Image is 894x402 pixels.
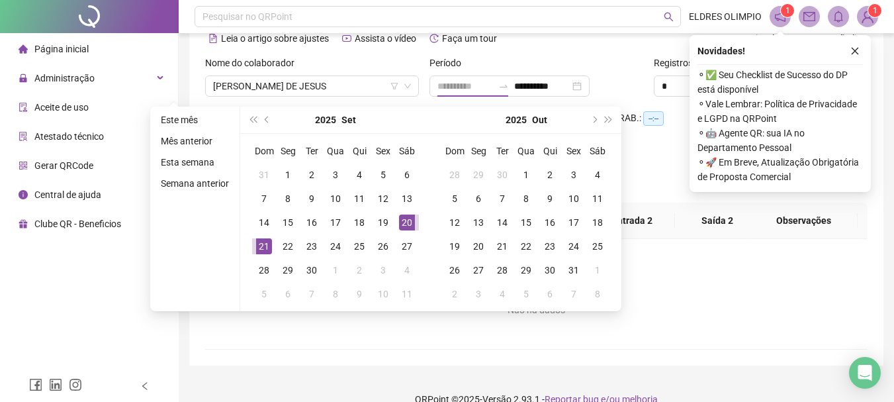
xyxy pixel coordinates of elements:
[256,167,272,183] div: 31
[689,9,762,24] span: ELDRES OLIMPIO
[447,191,463,207] div: 5
[590,286,605,302] div: 8
[328,286,343,302] div: 8
[252,139,276,163] th: Dom
[399,238,415,254] div: 27
[697,126,863,155] span: ⚬ 🤖 Agente QR: sua IA no Departamento Pessoal
[467,234,490,258] td: 2025-10-20
[256,262,272,278] div: 28
[395,211,419,234] td: 2025-09-20
[276,234,300,258] td: 2025-09-22
[375,191,391,207] div: 12
[304,238,320,254] div: 23
[205,56,303,70] label: Nome do colaborador
[351,215,367,230] div: 18
[375,167,391,183] div: 5
[34,73,95,83] span: Administração
[542,215,558,230] div: 16
[375,238,391,254] div: 26
[34,44,89,54] span: Página inicial
[538,211,562,234] td: 2025-10-16
[542,238,558,254] div: 23
[371,282,395,306] td: 2025-10-10
[675,203,760,239] th: Saída 2
[490,163,514,187] td: 2025-09-30
[849,357,881,389] div: Open Intercom Messenger
[276,258,300,282] td: 2025-09-29
[586,282,609,306] td: 2025-11-08
[832,11,844,23] span: bell
[256,286,272,302] div: 5
[347,258,371,282] td: 2025-10-02
[300,139,324,163] th: Ter
[19,161,28,170] span: qrcode
[304,262,320,278] div: 30
[34,131,104,142] span: Atestado técnico
[470,262,486,278] div: 27
[371,258,395,282] td: 2025-10-03
[276,211,300,234] td: 2025-09-15
[590,191,605,207] div: 11
[156,154,234,170] li: Esta semana
[252,258,276,282] td: 2025-09-28
[276,139,300,163] th: Seg
[760,213,847,228] span: Observações
[276,163,300,187] td: 2025-09-01
[399,262,415,278] div: 4
[586,139,609,163] th: Sáb
[467,163,490,187] td: 2025-09-29
[586,163,609,187] td: 2025-10-04
[29,378,42,391] span: facebook
[399,286,415,302] div: 11
[280,262,296,278] div: 29
[538,282,562,306] td: 2025-11-06
[280,286,296,302] div: 6
[542,262,558,278] div: 30
[429,34,439,43] span: history
[19,219,28,228] span: gift
[490,258,514,282] td: 2025-10-28
[324,282,347,306] td: 2025-10-08
[347,211,371,234] td: 2025-09-18
[34,160,93,171] span: Gerar QRCode
[443,282,467,306] td: 2025-11-02
[566,191,582,207] div: 10
[562,187,586,211] td: 2025-10-10
[304,191,320,207] div: 9
[304,215,320,230] div: 16
[252,234,276,258] td: 2025-09-21
[256,191,272,207] div: 7
[494,238,510,254] div: 21
[590,262,605,278] div: 1
[538,163,562,187] td: 2025-10-02
[447,215,463,230] div: 12
[494,167,510,183] div: 30
[562,234,586,258] td: 2025-10-24
[518,167,534,183] div: 1
[542,167,558,183] div: 2
[467,258,490,282] td: 2025-10-27
[602,111,695,126] div: H. TRAB.:
[586,234,609,258] td: 2025-10-25
[443,211,467,234] td: 2025-10-12
[873,6,877,15] span: 1
[532,107,547,133] button: month panel
[470,286,486,302] div: 3
[586,187,609,211] td: 2025-10-11
[566,215,582,230] div: 17
[470,167,486,183] div: 29
[371,139,395,163] th: Sex
[328,167,343,183] div: 3
[156,112,234,128] li: Este mês
[750,203,858,239] th: Observações
[300,163,324,187] td: 2025-09-02
[447,167,463,183] div: 28
[538,187,562,211] td: 2025-10-09
[470,215,486,230] div: 13
[442,33,497,44] span: Faça um tour
[304,167,320,183] div: 2
[562,163,586,187] td: 2025-10-03
[390,82,398,90] span: filter
[34,219,121,229] span: Clube QR - Beneficios
[213,76,411,96] span: TATIANE SANTOS DE JESUS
